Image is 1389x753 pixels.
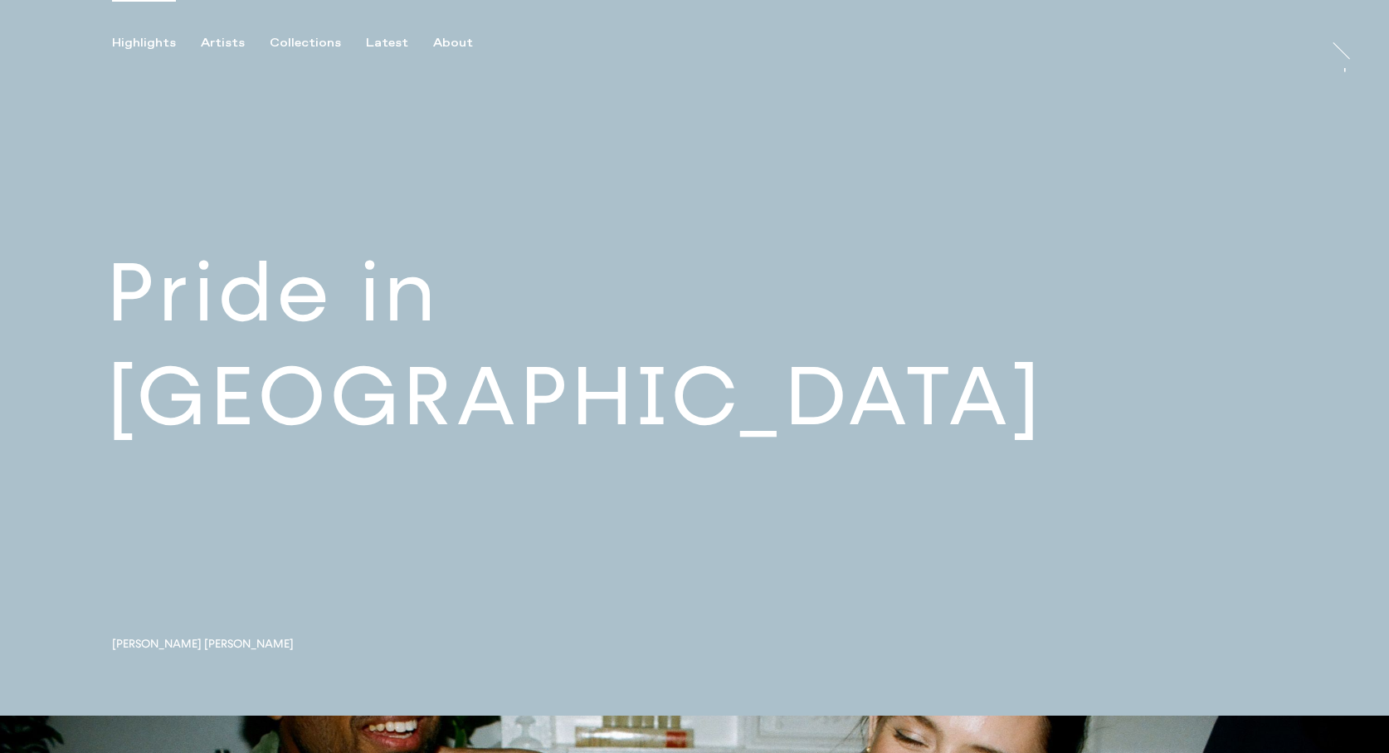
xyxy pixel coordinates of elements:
div: Artists [201,36,245,51]
button: About [433,36,498,51]
div: Latest [366,36,408,51]
button: Latest [366,36,433,51]
div: About [433,36,473,51]
button: Highlights [112,36,201,51]
div: Collections [270,36,341,51]
div: Highlights [112,36,176,51]
button: Collections [270,36,366,51]
button: Artists [201,36,270,51]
